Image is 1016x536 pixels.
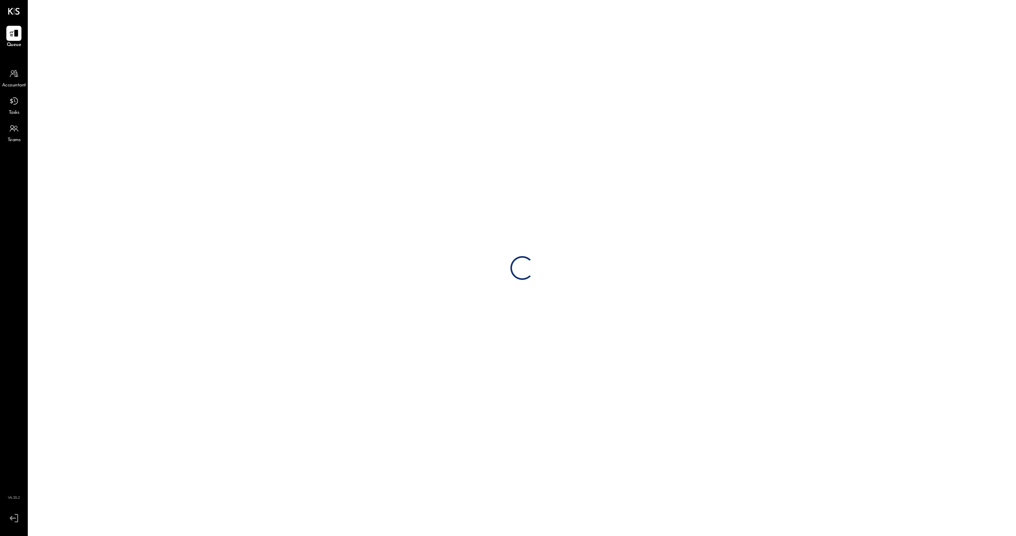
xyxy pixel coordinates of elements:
span: Teams [8,137,21,144]
a: Queue [0,26,27,49]
span: Accountant [2,82,26,89]
span: Tasks [9,109,19,117]
a: Accountant [0,66,27,89]
a: Tasks [0,94,27,117]
span: Queue [7,42,21,49]
a: Teams [0,121,27,144]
